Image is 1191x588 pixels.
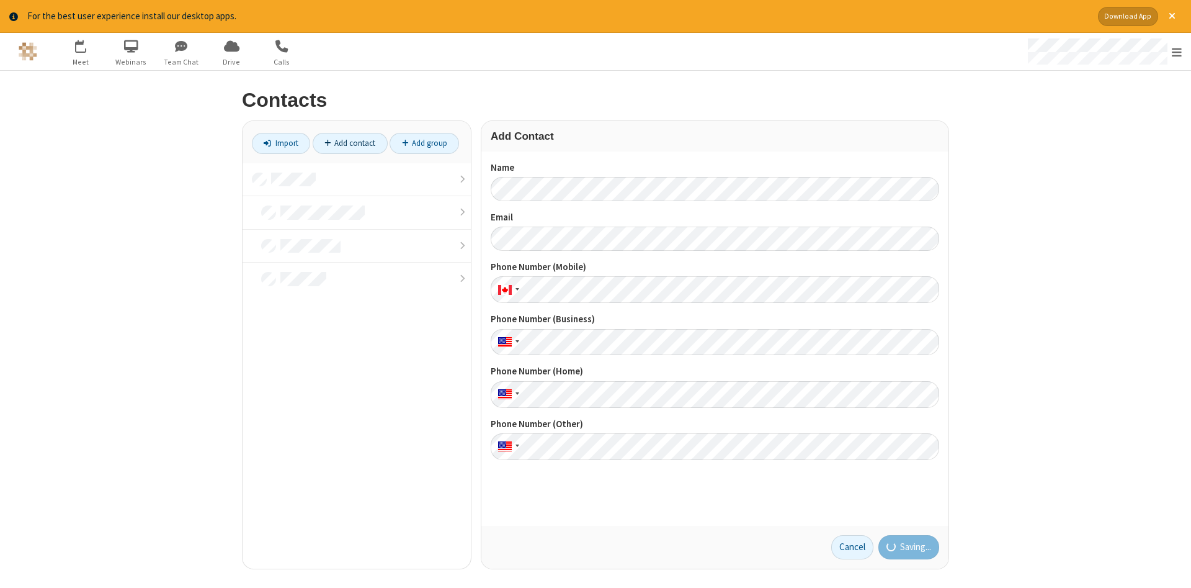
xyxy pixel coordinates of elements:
button: Logo [4,33,51,70]
a: Add group [390,133,459,154]
label: Name [491,161,939,175]
div: For the best user experience install our desktop apps. [27,9,1089,24]
label: Phone Number (Home) [491,364,939,379]
label: Phone Number (Mobile) [491,260,939,274]
span: Calls [259,57,305,68]
label: Phone Number (Other) [491,417,939,432]
div: United States: + 1 [491,381,523,408]
img: QA Selenium DO NOT DELETE OR CHANGE [19,42,37,61]
button: Saving... [878,535,940,560]
div: Open menu [1016,33,1191,70]
span: Webinars [108,57,154,68]
button: Close alert [1162,7,1182,26]
h2: Contacts [242,89,949,111]
span: Team Chat [158,57,205,68]
div: United States: + 1 [491,433,523,460]
h3: Add Contact [491,130,939,142]
span: Meet [58,57,104,68]
span: Saving... [900,540,931,554]
div: United States: + 1 [491,329,523,356]
label: Phone Number (Business) [491,312,939,327]
button: Download App [1098,7,1158,26]
a: Add contact [313,133,388,154]
div: 3 [84,40,92,49]
span: Drive [208,57,255,68]
a: Import [252,133,310,154]
div: Canada: + 1 [491,276,523,303]
label: Email [491,210,939,225]
a: Cancel [831,535,873,560]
